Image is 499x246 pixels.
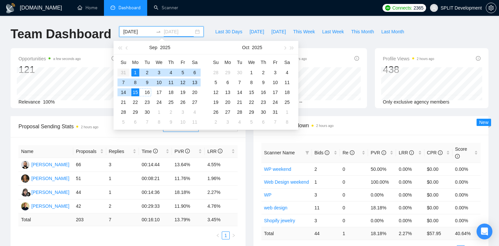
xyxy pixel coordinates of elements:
[21,174,29,183] img: NK
[246,87,257,97] td: 2025-10-15
[269,97,281,107] td: 2025-10-24
[189,68,201,77] td: 2025-09-06
[283,78,291,86] div: 11
[399,150,414,155] span: LRR
[143,69,151,77] div: 2
[167,69,175,77] div: 4
[248,108,255,116] div: 29
[160,41,170,54] button: 2025
[414,4,423,12] span: 2365
[271,28,286,35] span: [DATE]
[234,77,246,87] td: 2025-10-07
[73,145,106,158] th: Proposals
[215,28,242,35] span: Last 30 Days
[271,118,279,126] div: 7
[177,107,189,117] td: 2025-10-03
[191,69,199,77] div: 6
[248,69,255,77] div: 1
[259,98,267,106] div: 23
[271,88,279,96] div: 17
[155,98,163,106] div: 24
[264,205,287,210] a: web design
[131,69,139,77] div: 1
[257,87,269,97] td: 2025-10-16
[479,120,488,125] span: New
[381,28,404,35] span: Last Month
[283,108,291,116] div: 1
[236,98,244,106] div: 21
[129,87,141,97] td: 2025-09-15
[31,189,69,196] div: [PERSON_NAME]
[119,108,127,116] div: 28
[131,98,139,106] div: 22
[118,5,141,11] span: Dashboard
[212,98,220,106] div: 19
[315,150,329,155] span: Bids
[224,78,232,86] div: 6
[154,5,178,11] a: searchScanner
[236,108,244,116] div: 28
[281,57,293,68] th: Sa
[76,148,99,155] span: Proposals
[172,172,205,186] td: 11.76%
[179,78,187,86] div: 12
[165,87,177,97] td: 2025-09-18
[117,57,129,68] th: Su
[242,41,249,54] button: Oct
[21,175,69,181] a: NK[PERSON_NAME]
[261,55,307,63] span: Invitations
[149,41,157,54] button: Sep
[246,26,268,37] button: [DATE]
[234,68,246,77] td: 2025-09-30
[129,107,141,117] td: 2025-09-29
[21,189,69,195] a: VN[PERSON_NAME]
[141,68,153,77] td: 2025-09-02
[261,121,481,130] span: Scanner Breakdown
[153,149,158,153] span: info-circle
[348,26,378,37] button: This Month
[264,192,272,198] a: WP
[212,78,220,86] div: 5
[224,69,232,77] div: 29
[216,233,220,237] span: left
[117,87,129,97] td: 2025-09-14
[371,150,386,155] span: PVR
[269,57,281,68] th: Fr
[246,68,257,77] td: 2025-10-01
[269,107,281,117] td: 2025-10-31
[177,68,189,77] td: 2025-09-05
[222,57,234,68] th: Mo
[486,5,496,11] a: setting
[129,97,141,107] td: 2025-09-22
[234,87,246,97] td: 2025-10-14
[236,118,244,126] div: 4
[234,57,246,68] th: Tu
[222,232,229,239] a: 1
[26,192,31,197] img: gigradar-bm.png
[165,97,177,107] td: 2025-09-25
[119,78,127,86] div: 7
[268,26,289,37] button: [DATE]
[179,69,187,77] div: 5
[106,145,139,158] th: Replies
[269,68,281,77] td: 2025-10-03
[289,57,307,61] time: 2 hours ago
[259,78,267,86] div: 9
[117,107,129,117] td: 2025-09-28
[139,158,172,172] td: 00:14:44
[264,218,295,223] a: Shopify jewelry
[165,107,177,117] td: 2025-10-02
[21,161,29,169] img: BC
[427,150,443,155] span: CPR
[167,108,175,116] div: 2
[153,97,165,107] td: 2025-09-24
[210,107,222,117] td: 2025-10-26
[322,28,344,35] span: Last Week
[248,98,255,106] div: 22
[131,118,139,126] div: 6
[222,117,234,127] td: 2025-11-03
[155,78,163,86] div: 10
[141,107,153,117] td: 2025-09-30
[271,78,279,86] div: 10
[73,172,106,186] td: 51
